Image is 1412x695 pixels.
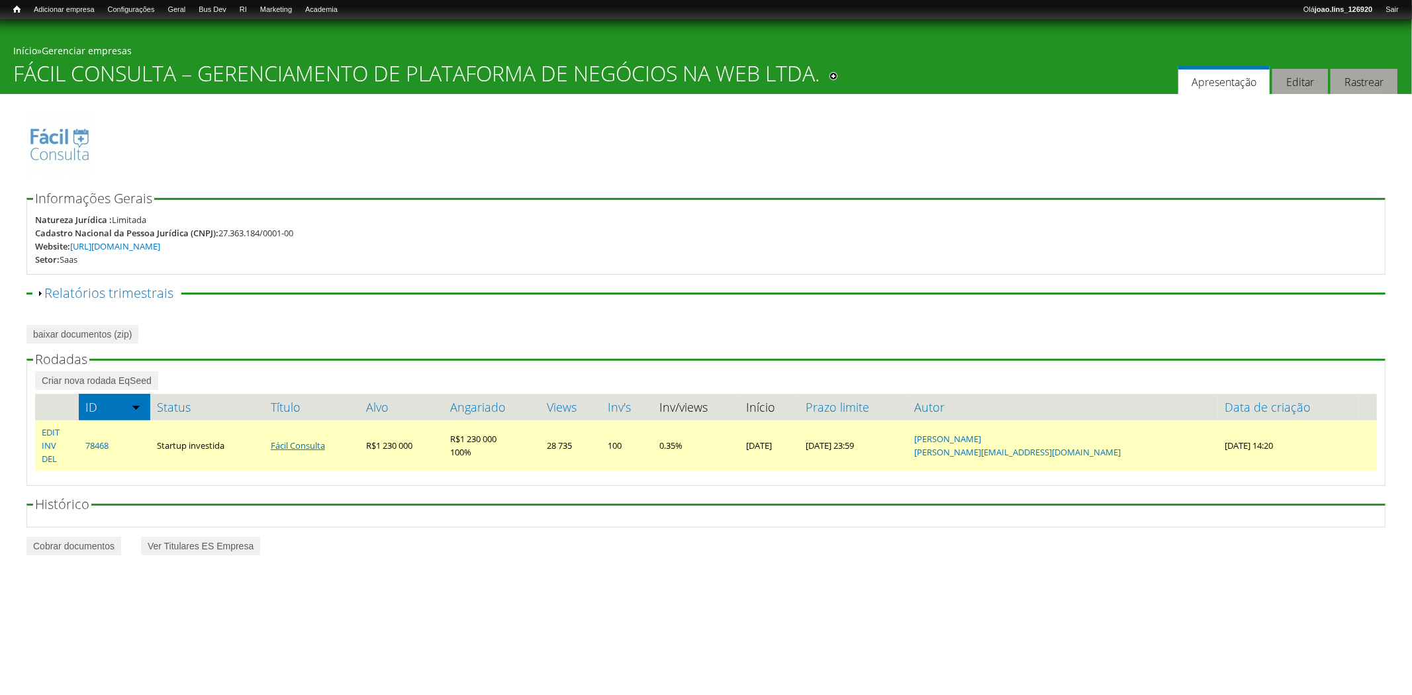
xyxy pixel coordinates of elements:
td: 100 [601,420,653,471]
a: [URL][DOMAIN_NAME] [70,240,160,252]
div: Website: [35,240,70,253]
a: Título [271,400,353,414]
div: Cadastro Nacional da Pessoa Jurídica (CNPJ): [35,226,218,240]
a: DEL [42,453,57,465]
a: Fácil Consulta [271,440,325,451]
a: Data de criação [1225,400,1352,414]
a: Apresentação [1178,66,1270,95]
span: [DATE] [746,440,772,451]
a: EDIT [42,426,60,438]
td: Startup investida [150,420,264,471]
a: Adicionar empresa [27,3,101,17]
a: Configurações [101,3,162,17]
a: Autor [914,400,1211,414]
th: Início [739,394,799,420]
a: Bus Dev [192,3,233,17]
a: Status [157,400,258,414]
a: Rastrear [1331,69,1397,95]
a: Relatórios trimestrais [44,284,173,302]
a: Alvo [366,400,437,414]
a: Início [7,3,27,16]
a: Início [13,44,37,57]
a: 78468 [85,440,109,451]
div: 27.363.184/0001-00 [218,226,293,240]
a: ID [85,400,143,414]
a: Ver Titulares ES Empresa [141,537,260,555]
a: Views [547,400,595,414]
a: Marketing [254,3,299,17]
span: Informações Gerais [35,189,152,207]
img: ordem crescente [132,402,140,411]
td: R$1 230 000 100% [444,420,541,471]
a: RI [233,3,254,17]
a: Editar [1272,69,1328,95]
a: Gerenciar empresas [42,44,132,57]
a: [PERSON_NAME] [914,433,981,445]
th: Inv/views [653,394,739,420]
div: Natureza Jurídica : [35,213,112,226]
a: [PERSON_NAME][EMAIL_ADDRESS][DOMAIN_NAME] [914,446,1121,458]
div: » [13,44,1399,61]
a: baixar documentos (zip) [26,325,138,344]
a: Angariado [450,400,534,414]
a: Academia [299,3,344,17]
a: Cobrar documentos [26,537,121,555]
td: 0.35% [653,420,739,471]
a: Geral [161,3,192,17]
a: Prazo limite [806,400,902,414]
td: R$1 230 000 [359,420,444,471]
a: INV [42,440,56,451]
a: Inv's [608,400,646,414]
td: [DATE] 14:20 [1218,420,1358,471]
span: Histórico [35,495,89,513]
a: Criar nova rodada EqSeed [35,371,158,390]
a: Olájoao.lins_126920 [1297,3,1379,17]
h1: FÁCIL CONSULTA – GERENCIAMENTO DE PLATAFORMA DE NEGÓCIOS NA WEB LTDA. [13,61,820,94]
a: Sair [1379,3,1405,17]
span: [DATE] 23:59 [806,440,855,451]
strong: joao.lins_126920 [1315,5,1372,13]
div: Saas [60,253,77,266]
span: Rodadas [35,350,87,368]
div: Setor: [35,253,60,266]
div: Limitada [112,213,146,226]
span: Início [13,5,21,14]
td: 28 735 [541,420,602,471]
